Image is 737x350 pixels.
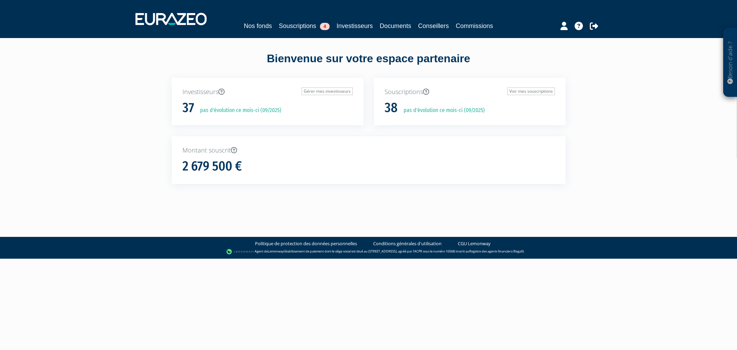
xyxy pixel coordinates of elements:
[182,87,353,96] p: Investisseurs
[182,146,555,155] p: Montant souscrit
[507,87,555,95] a: Voir mes souscriptions
[385,87,555,96] p: Souscriptions
[373,240,442,247] a: Conditions générales d'utilisation
[380,21,411,31] a: Documents
[226,248,253,255] img: logo-lemonway.png
[182,159,242,174] h1: 2 679 500 €
[255,240,357,247] a: Politique de protection des données personnelles
[135,13,207,25] img: 1732889491-logotype_eurazeo_blanc_rvb.png
[244,21,272,31] a: Nos fonds
[320,23,330,30] span: 4
[195,107,281,114] p: pas d'évolution ce mois-ci (09/2025)
[456,21,493,31] a: Commissions
[182,101,194,115] h1: 37
[268,249,284,254] a: Lemonway
[726,31,734,94] p: Besoin d'aide ?
[7,248,730,255] div: - Agent de (établissement de paiement dont le siège social est situé au [STREET_ADDRESS], agréé p...
[469,249,524,254] a: Registre des agents financiers (Regafi)
[418,21,449,31] a: Conseillers
[337,21,373,31] a: Investisseurs
[279,21,330,31] a: Souscriptions4
[399,107,485,114] p: pas d'évolution ce mois-ci (09/2025)
[458,240,491,247] a: CGU Lemonway
[302,87,353,95] a: Gérer mes investisseurs
[385,101,398,115] h1: 38
[167,51,571,78] div: Bienvenue sur votre espace partenaire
